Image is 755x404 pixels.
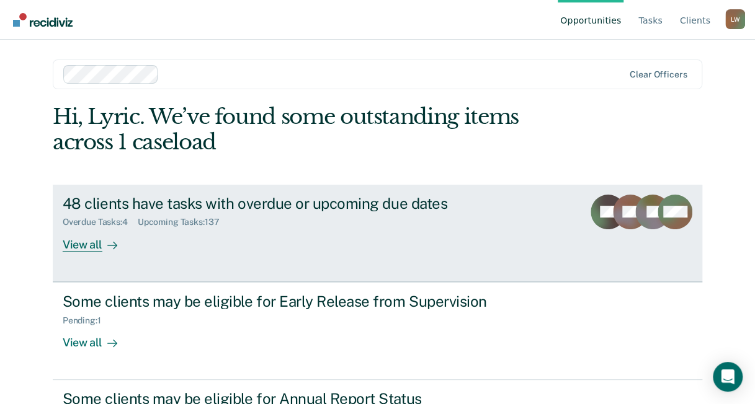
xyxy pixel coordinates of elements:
div: L W [725,9,745,29]
a: Some clients may be eligible for Early Release from SupervisionPending:1View all [53,282,702,380]
button: Profile dropdown button [725,9,745,29]
img: Recidiviz [13,13,73,27]
div: Hi, Lyric. We’ve found some outstanding items across 1 caseload [53,104,573,155]
div: View all [63,227,132,252]
div: Pending : 1 [63,315,111,326]
div: Clear officers [630,69,687,80]
div: 48 clients have tasks with overdue or upcoming due dates [63,195,498,213]
div: Some clients may be eligible for Early Release from Supervision [63,292,498,310]
div: View all [63,325,132,349]
a: 48 clients have tasks with overdue or upcoming due datesOverdue Tasks:4Upcoming Tasks:137View all [53,185,702,282]
div: Upcoming Tasks : 137 [138,217,230,227]
div: Overdue Tasks : 4 [63,217,138,227]
div: Open Intercom Messenger [713,362,743,392]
